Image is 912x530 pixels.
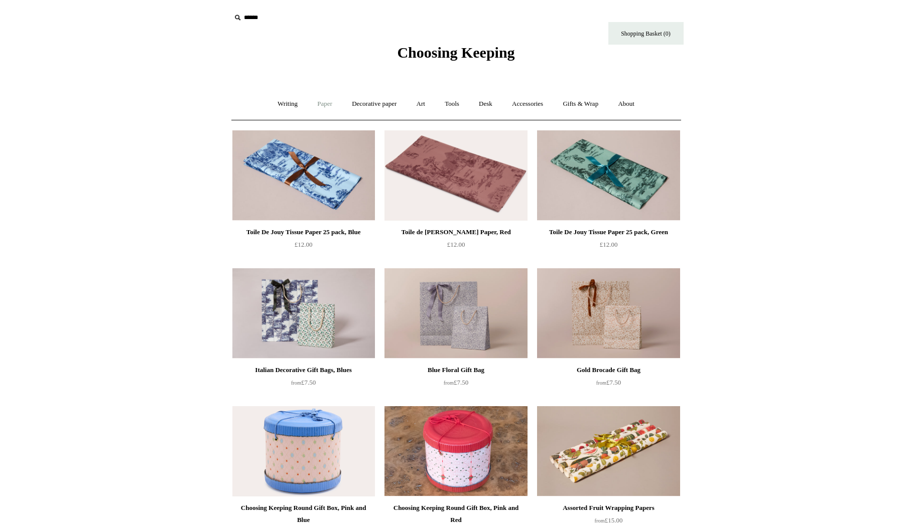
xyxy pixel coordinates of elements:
[232,364,375,405] a: Italian Decorative Gift Bags, Blues from£7.50
[397,52,514,59] a: Choosing Keeping
[384,364,527,405] a: Blue Floral Gift Bag from£7.50
[235,226,372,238] div: Toile De Jouy Tissue Paper 25 pack, Blue
[503,91,552,117] a: Accessories
[609,91,643,117] a: About
[600,241,618,248] span: £12.00
[232,226,375,267] a: Toile De Jouy Tissue Paper 25 pack, Blue £12.00
[537,130,680,221] a: Toile De Jouy Tissue Paper 25 pack, Green Toile De Jouy Tissue Paper 25 pack, Green
[470,91,501,117] a: Desk
[540,226,677,238] div: Toile De Jouy Tissue Paper 25 pack, Green
[595,516,623,524] span: £15.00
[232,406,375,496] a: Choosing Keeping Round Gift Box, Pink and Blue Choosing Keeping Round Gift Box, Pink and Blue
[235,364,372,376] div: Italian Decorative Gift Bags, Blues
[235,502,372,526] div: Choosing Keeping Round Gift Box, Pink and Blue
[537,268,680,359] a: Gold Brocade Gift Bag Gold Brocade Gift Bag
[537,226,680,267] a: Toile De Jouy Tissue Paper 25 pack, Green £12.00
[436,91,468,117] a: Tools
[596,379,621,386] span: £7.50
[608,22,684,45] a: Shopping Basket (0)
[384,406,527,496] a: Choosing Keeping Round Gift Box, Pink and Red Choosing Keeping Round Gift Box, Pink and Red
[387,226,525,238] div: Toile de [PERSON_NAME] Paper, Red
[343,91,406,117] a: Decorative paper
[537,268,680,359] img: Gold Brocade Gift Bag
[384,130,527,221] a: Toile de Jouy Tissue Paper, Red Toile de Jouy Tissue Paper, Red
[384,130,527,221] img: Toile de Jouy Tissue Paper, Red
[232,268,375,359] img: Italian Decorative Gift Bags, Blues
[537,364,680,405] a: Gold Brocade Gift Bag from£7.50
[596,380,606,386] span: from
[537,406,680,496] a: Assorted Fruit Wrapping Papers Assorted Fruit Wrapping Papers
[232,406,375,496] img: Choosing Keeping Round Gift Box, Pink and Blue
[444,379,468,386] span: £7.50
[308,91,341,117] a: Paper
[408,91,434,117] a: Art
[554,91,607,117] a: Gifts & Wrap
[384,226,527,267] a: Toile de [PERSON_NAME] Paper, Red £12.00
[444,380,454,386] span: from
[537,406,680,496] img: Assorted Fruit Wrapping Papers
[269,91,307,117] a: Writing
[384,406,527,496] img: Choosing Keeping Round Gift Box, Pink and Red
[232,130,375,221] a: Toile De Jouy Tissue Paper 25 pack, Blue Toile De Jouy Tissue Paper 25 pack, Blue
[387,502,525,526] div: Choosing Keeping Round Gift Box, Pink and Red
[397,44,514,61] span: Choosing Keeping
[232,268,375,359] a: Italian Decorative Gift Bags, Blues Italian Decorative Gift Bags, Blues
[595,518,605,523] span: from
[291,380,301,386] span: from
[384,268,527,359] img: Blue Floral Gift Bag
[291,379,316,386] span: £7.50
[540,502,677,514] div: Assorted Fruit Wrapping Papers
[447,241,465,248] span: £12.00
[295,241,313,248] span: £12.00
[384,268,527,359] a: Blue Floral Gift Bag Blue Floral Gift Bag
[540,364,677,376] div: Gold Brocade Gift Bag
[387,364,525,376] div: Blue Floral Gift Bag
[537,130,680,221] img: Toile De Jouy Tissue Paper 25 pack, Green
[232,130,375,221] img: Toile De Jouy Tissue Paper 25 pack, Blue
